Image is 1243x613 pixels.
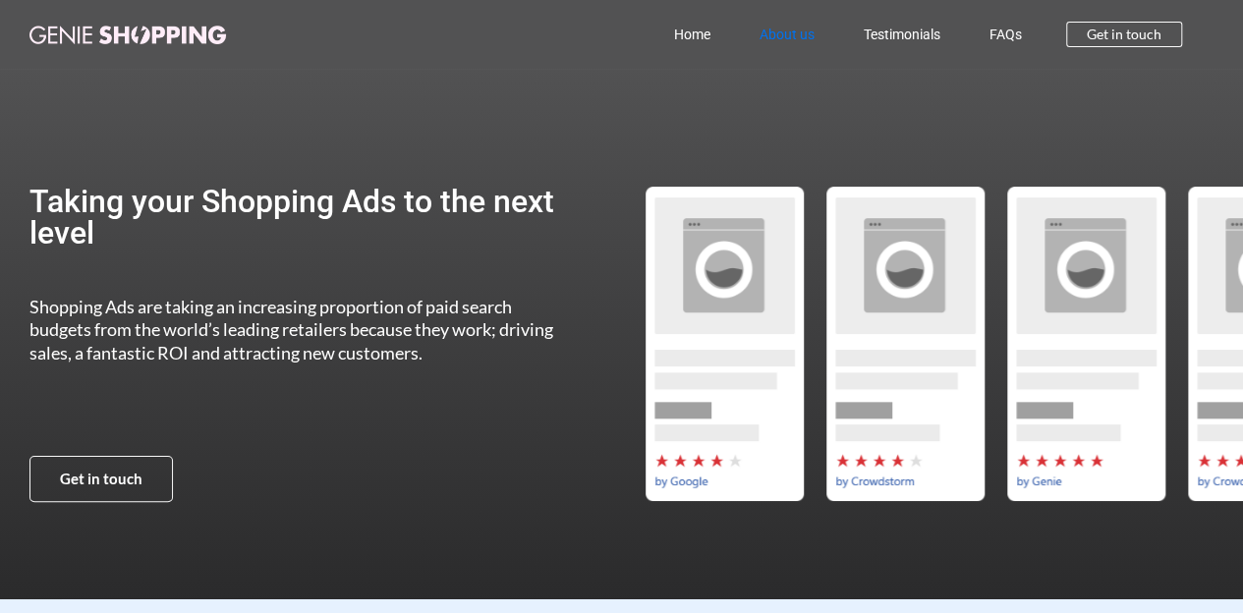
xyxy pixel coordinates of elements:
[995,187,1176,501] div: 1 / 5
[995,187,1176,501] div: by-genie
[650,12,735,57] a: Home
[29,296,553,363] span: Shopping Ads are taking an increasing proportion of paid search budgets from the world’s leading ...
[1066,22,1182,47] a: Get in touch
[29,186,565,249] h2: Taking your Shopping Ads to the next level
[634,187,815,501] div: by-google
[1087,28,1161,41] span: Get in touch
[815,187,995,501] div: by-crowdstorm
[60,472,142,486] span: Get in touch
[29,456,173,502] a: Get in touch
[634,187,815,501] div: 4 / 5
[29,26,226,44] img: genie-shopping-logo
[735,12,839,57] a: About us
[839,12,965,57] a: Testimonials
[965,12,1046,57] a: FAQs
[309,12,1045,57] nav: Menu
[815,187,995,501] div: 5 / 5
